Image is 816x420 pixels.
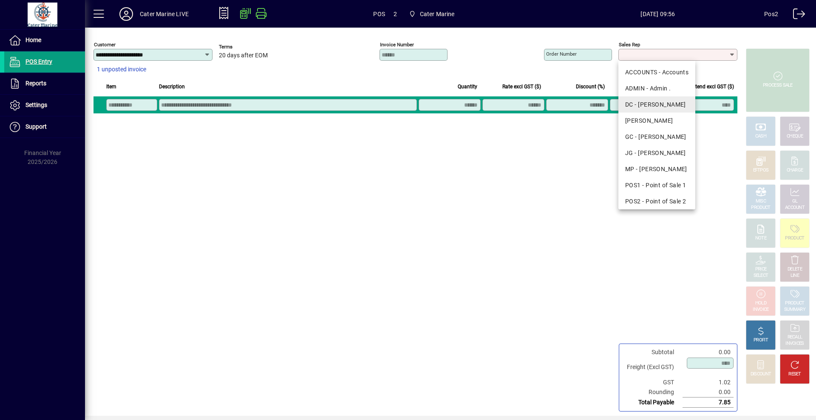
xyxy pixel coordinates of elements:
span: Cater Marine [405,6,458,22]
span: POS Entry [25,58,52,65]
div: GC - [PERSON_NAME] [625,132,688,141]
span: Reports [25,80,46,87]
a: Settings [4,95,85,116]
div: PRODUCT [785,300,804,307]
mat-option: MP - Margaret Pierce [618,161,695,177]
a: Support [4,116,85,138]
div: JG - [PERSON_NAME] [625,149,688,158]
span: [DATE] 09:56 [552,7,765,21]
span: 1 unposted invoice [97,65,146,74]
div: RECALL [788,334,802,341]
span: Item [106,82,116,91]
div: LINE [790,273,799,279]
button: 1 unposted invoice [93,62,150,77]
span: Discount (%) [576,82,605,91]
td: 0.00 [683,347,734,357]
span: Settings [25,101,47,108]
div: CHEQUE [787,133,803,140]
span: 20 days after EOM [219,52,268,59]
span: Extend excl GST ($) [690,82,734,91]
mat-option: POS1 - Point of Sale 1 [618,177,695,193]
div: DC - [PERSON_NAME] [625,100,688,109]
div: INVOICE [753,307,768,313]
td: 0.00 [683,387,734,397]
div: PRICE [755,266,767,273]
div: RESET [788,371,801,378]
mat-option: GC - Gerard Cantin [618,129,695,145]
td: Subtotal [623,347,683,357]
mat-label: Customer [94,42,116,48]
div: DELETE [788,266,802,273]
div: ACCOUNTS - Accounts [625,68,688,77]
mat-option: ADMIN - Admin . [618,80,695,96]
div: Pos2 [764,7,778,21]
span: Quantity [458,82,477,91]
span: 2 [394,7,397,21]
div: ADMIN - Admin . [625,84,688,93]
div: PROFIT [754,337,768,344]
mat-option: DC - Dan Cleaver [618,96,695,113]
a: Home [4,30,85,51]
div: POS1 - Point of Sale 1 [625,181,688,190]
div: Cater Marine LIVE [140,7,189,21]
div: CASH [755,133,766,140]
div: SELECT [754,273,768,279]
div: SUMMARY [784,307,805,313]
mat-option: ACCOUNTS - Accounts [618,64,695,80]
span: Terms [219,44,270,50]
span: Rate excl GST ($) [502,82,541,91]
div: MP - [PERSON_NAME] [625,165,688,174]
div: POS2 - Point of Sale 2 [625,197,688,206]
mat-option: POS2 - Point of Sale 2 [618,193,695,209]
span: Cater Marine [420,7,455,21]
td: Total Payable [623,397,683,408]
div: PRODUCT [751,205,770,211]
mat-label: Sales rep [619,42,640,48]
td: Freight (Excl GST) [623,357,683,378]
div: NOTE [755,235,766,242]
div: GL [792,198,798,205]
span: Home [25,37,41,43]
span: Description [159,82,185,91]
div: INVOICES [785,341,804,347]
span: POS [373,7,385,21]
div: [PERSON_NAME] [625,116,688,125]
div: ACCOUNT [785,205,805,211]
mat-option: DEB - Debbie McQuarters [618,113,695,129]
mat-label: Order number [546,51,577,57]
a: Reports [4,73,85,94]
button: Profile [113,6,140,22]
div: PROCESS SALE [763,82,793,89]
td: 1.02 [683,378,734,387]
div: MISC [756,198,766,205]
td: GST [623,378,683,387]
td: Rounding [623,387,683,397]
div: HOLD [755,300,766,307]
div: PRODUCT [785,235,804,242]
div: DISCOUNT [751,371,771,378]
div: EFTPOS [753,167,769,174]
mat-option: JG - John Giles [618,145,695,161]
div: CHARGE [787,167,803,174]
mat-label: Invoice number [380,42,414,48]
span: Support [25,123,47,130]
a: Logout [787,2,805,29]
td: 7.85 [683,397,734,408]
